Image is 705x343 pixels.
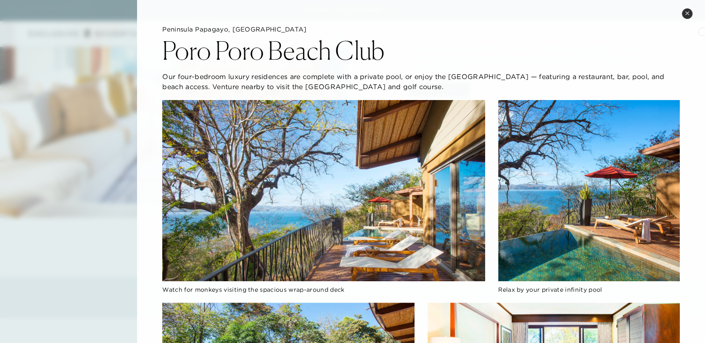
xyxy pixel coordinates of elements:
span: Relax by your private infinity pool [498,286,602,293]
p: Our four-bedroom luxury residences are complete with a private pool, or enjoy the [GEOGRAPHIC_DAT... [162,71,680,92]
h2: Poro Poro Beach Club [162,38,384,63]
iframe: Qualified Messenger [666,304,705,343]
h5: Peninsula Papagayo, [GEOGRAPHIC_DATA] [162,25,680,34]
span: Watch for monkeys visiting the spacious wrap-around deck [162,286,344,293]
